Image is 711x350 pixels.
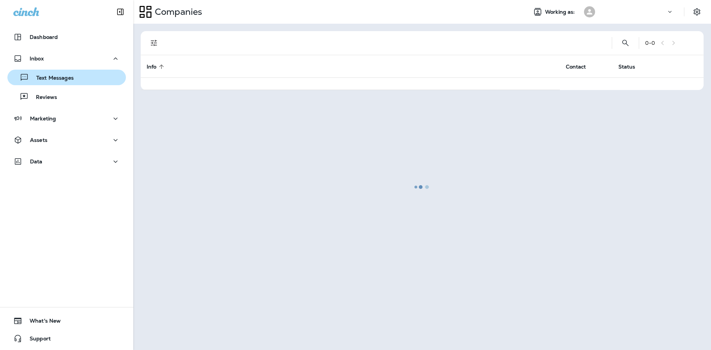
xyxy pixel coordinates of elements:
p: Data [30,159,43,164]
button: Text Messages [7,70,126,85]
button: Dashboard [7,30,126,44]
button: Support [7,331,126,346]
p: Reviews [29,94,57,101]
button: Inbox [7,51,126,66]
p: Assets [30,137,47,143]
span: What's New [22,318,61,327]
p: Inbox [30,56,44,61]
p: Companies [152,6,202,17]
p: Dashboard [30,34,58,40]
button: Marketing [7,111,126,126]
button: Reviews [7,89,126,104]
button: Collapse Sidebar [110,4,131,19]
button: Settings [690,5,704,19]
button: What's New [7,313,126,328]
button: Assets [7,133,126,147]
p: Text Messages [29,75,74,82]
button: Data [7,154,126,169]
p: Marketing [30,116,56,121]
span: Working as: [545,9,577,15]
span: Support [22,336,51,344]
